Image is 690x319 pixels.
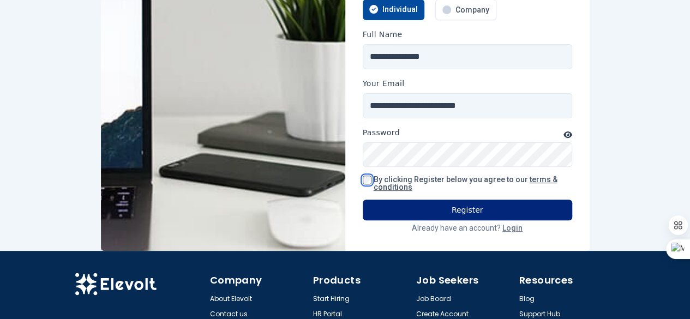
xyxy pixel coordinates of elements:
[416,273,513,288] h4: Job Seekers
[416,294,451,303] a: Job Board
[374,175,557,191] a: terms & conditions
[455,4,489,15] span: Company
[75,273,157,296] img: Elevolt
[382,4,418,15] span: Individual
[313,310,342,318] a: HR Portal
[374,175,557,191] span: By clicking Register below you agree to our
[363,127,400,138] label: Password
[635,267,690,319] iframe: Chat Widget
[210,294,252,303] a: About Elevolt
[363,222,572,233] p: Already have an account?
[416,310,469,318] a: Create Account
[363,29,403,40] label: Full Name
[363,176,371,184] input: By clicking Register below you agree to our terms & conditions
[363,200,572,220] button: Register
[519,310,560,318] a: Support Hub
[363,78,405,89] label: Your Email
[210,273,307,288] h4: Company
[210,310,248,318] a: Contact us
[519,294,535,303] a: Blog
[519,273,616,288] h4: Resources
[313,273,410,288] h4: Products
[502,224,523,232] a: Login
[313,294,350,303] a: Start Hiring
